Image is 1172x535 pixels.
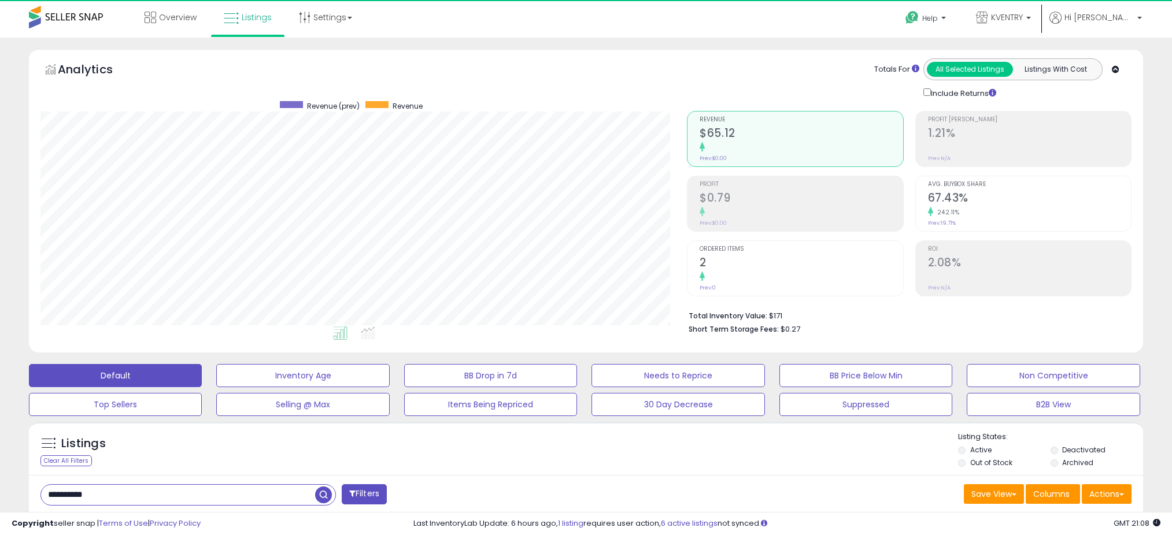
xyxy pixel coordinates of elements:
[216,364,389,387] button: Inventory Age
[779,393,952,416] button: Suppressed
[413,518,1160,529] div: Last InventoryLab Update: 6 hours ago, requires user action, not synced.
[700,117,903,123] span: Revenue
[1033,488,1070,500] span: Columns
[700,256,903,272] h2: 2
[689,324,779,334] b: Short Term Storage Fees:
[689,308,1123,322] li: $171
[700,191,903,207] h2: $0.79
[928,181,1131,188] span: Avg. Buybox Share
[61,436,106,452] h5: Listings
[1062,445,1106,455] label: Deactivated
[1049,12,1142,38] a: Hi [PERSON_NAME]
[928,191,1131,207] h2: 67.43%
[12,518,54,529] strong: Copyright
[307,101,360,111] span: Revenue (prev)
[933,208,960,217] small: 242.11%
[242,12,272,23] span: Listings
[216,393,389,416] button: Selling @ Max
[99,518,148,529] a: Terms of Use
[928,284,951,291] small: Prev: N/A
[905,10,919,25] i: Get Help
[404,364,577,387] button: BB Drop in 7d
[342,484,387,504] button: Filters
[874,64,919,75] div: Totals For
[40,455,92,466] div: Clear All Filters
[700,220,727,226] small: Prev: $0.00
[964,484,1024,504] button: Save View
[404,393,577,416] button: Items Being Repriced
[928,117,1131,123] span: Profit [PERSON_NAME]
[1012,62,1099,77] button: Listings With Cost
[1062,458,1093,467] label: Archived
[58,61,135,80] h5: Analytics
[1064,12,1134,23] span: Hi [PERSON_NAME]
[915,86,1010,99] div: Include Returns
[967,364,1140,387] button: Non Competitive
[928,155,951,162] small: Prev: N/A
[928,220,956,226] small: Prev: 19.71%
[922,13,938,23] span: Help
[29,393,202,416] button: Top Sellers
[781,324,800,335] span: $0.27
[958,432,1143,443] p: Listing States:
[700,181,903,188] span: Profit
[928,127,1131,142] h2: 1.21%
[700,246,903,252] span: Ordered Items
[970,458,1012,467] label: Out of Stock
[393,101,423,111] span: Revenue
[967,393,1140,416] button: B2B View
[991,12,1023,23] span: KVENTRY
[928,246,1131,252] span: ROI
[1026,484,1080,504] button: Columns
[779,364,952,387] button: BB Price Below Min
[661,518,718,529] a: 6 active listings
[29,364,202,387] button: Default
[12,518,201,529] div: seller snap | |
[1082,484,1132,504] button: Actions
[591,393,764,416] button: 30 Day Decrease
[700,127,903,142] h2: $65.12
[689,311,767,321] b: Total Inventory Value:
[896,2,957,38] a: Help
[700,155,727,162] small: Prev: $0.00
[928,256,1131,272] h2: 2.08%
[1114,518,1160,529] span: 2025-08-13 21:08 GMT
[927,62,1013,77] button: All Selected Listings
[558,518,583,529] a: 1 listing
[150,518,201,529] a: Privacy Policy
[700,284,716,291] small: Prev: 0
[591,364,764,387] button: Needs to Reprice
[159,12,197,23] span: Overview
[970,445,992,455] label: Active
